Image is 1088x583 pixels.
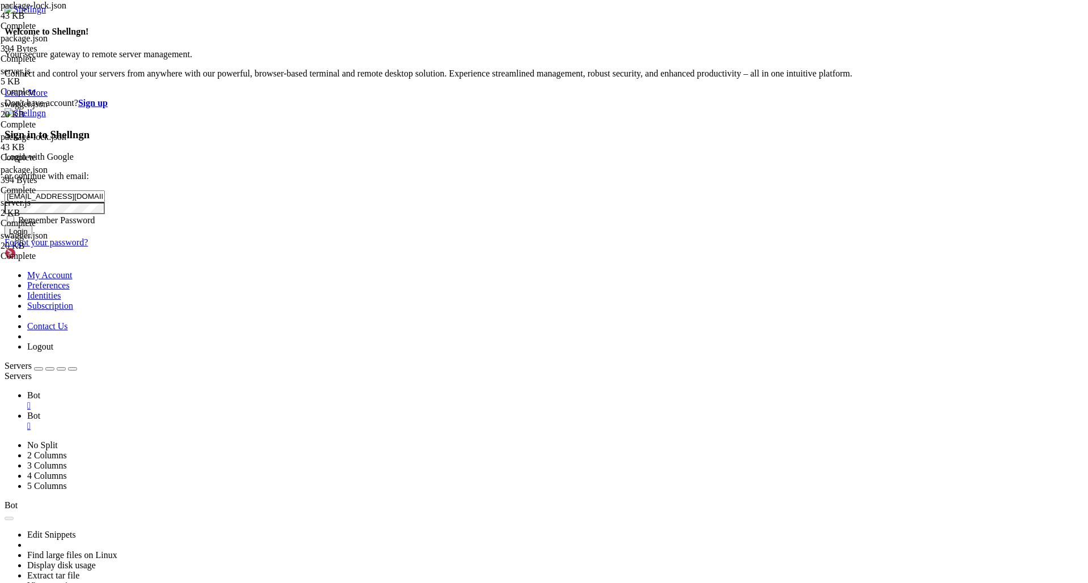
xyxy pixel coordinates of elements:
span: swagger.json [1,231,113,251]
div: Complete [1,21,113,31]
span: package-lock.json [1,132,113,152]
span: package.json [1,33,113,54]
div: 394 Bytes [1,44,113,54]
span: package.json [1,165,48,175]
div: 5 KB [1,76,113,87]
div: Complete [1,218,113,228]
div: 43 KB [1,11,113,21]
div: 43 KB [1,142,113,152]
span: package-lock.json [1,132,66,142]
span: package-lock.json [1,1,113,21]
span: package.json [1,165,113,185]
div: Complete [1,152,113,163]
div: 2 KB [1,208,113,218]
div: 20 KB [1,109,113,120]
span: server.js [1,198,113,218]
span: package-lock.json [1,1,66,10]
span: package.json [1,33,48,43]
div: Complete [1,120,113,130]
span: swagger.json [1,231,48,240]
div: Complete [1,251,113,261]
div: 394 Bytes [1,175,113,185]
div: Complete [1,185,113,195]
div: 20 KB [1,241,113,251]
span: server.js [1,198,31,207]
span: swagger.json [1,99,48,109]
span: swagger.json [1,99,113,120]
div: Complete [1,87,113,97]
span: server.js [1,66,113,87]
span: server.js [1,66,31,76]
div: Complete [1,54,113,64]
